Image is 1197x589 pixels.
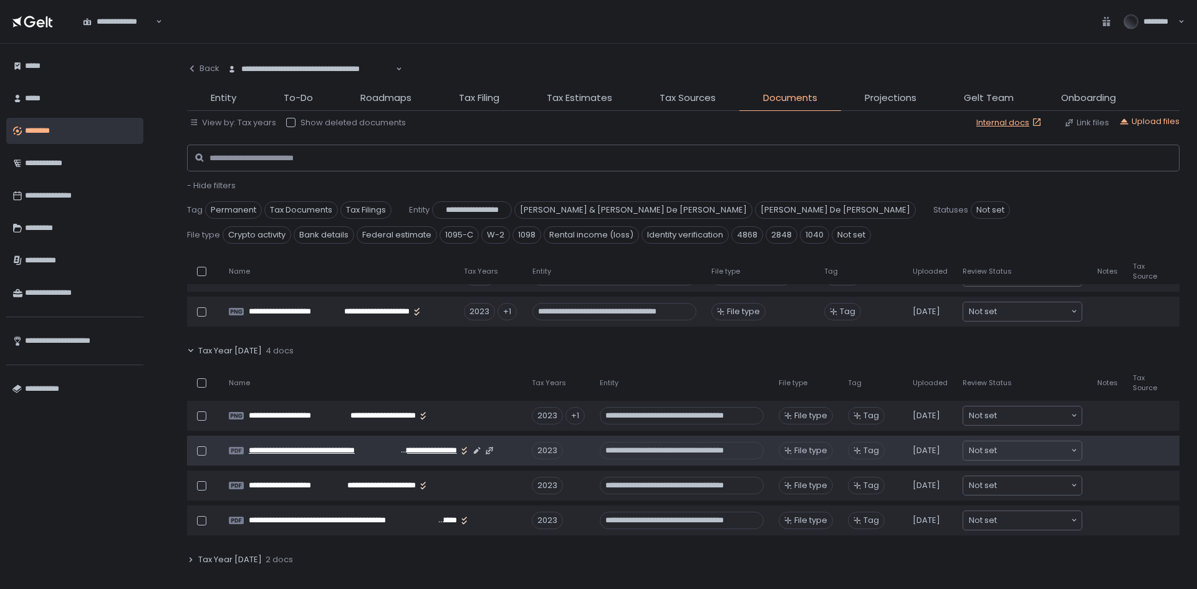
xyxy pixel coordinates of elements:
[794,410,827,421] span: File type
[963,302,1082,321] div: Search for option
[840,306,855,317] span: Tag
[229,267,250,276] span: Name
[969,409,997,422] span: Not set
[711,267,740,276] span: File type
[187,204,203,216] span: Tag
[997,444,1070,457] input: Search for option
[264,201,338,219] span: Tax Documents
[532,267,551,276] span: Entity
[187,180,236,191] button: - Hide filters
[913,410,940,421] span: [DATE]
[863,445,879,456] span: Tag
[913,267,948,276] span: Uploaded
[266,345,294,357] span: 4 docs
[547,91,612,105] span: Tax Estimates
[532,442,563,459] div: 2023
[198,554,262,565] span: Tax Year [DATE]
[1097,378,1118,388] span: Notes
[357,226,437,244] span: Federal estimate
[642,226,729,244] span: Identity verification
[532,407,563,424] div: 2023
[294,226,354,244] span: Bank details
[727,306,760,317] span: File type
[848,378,862,388] span: Tag
[963,476,1082,495] div: Search for option
[75,9,162,35] div: Search for option
[755,201,916,219] span: [PERSON_NAME] De [PERSON_NAME]
[933,204,968,216] span: Statuses
[481,226,510,244] span: W-2
[969,305,997,318] span: Not set
[532,512,563,529] div: 2023
[969,479,997,492] span: Not set
[532,477,563,494] div: 2023
[409,204,430,216] span: Entity
[1064,117,1109,128] button: Link files
[190,117,276,128] button: View by: Tax years
[731,226,763,244] span: 4868
[832,226,871,244] span: Not set
[187,63,219,74] div: Back
[211,91,236,105] span: Entity
[824,267,838,276] span: Tag
[187,229,220,241] span: File type
[440,226,479,244] span: 1095-C
[794,480,827,491] span: File type
[971,201,1010,219] span: Not set
[863,515,879,526] span: Tag
[913,515,940,526] span: [DATE]
[913,378,948,388] span: Uploaded
[863,410,879,421] span: Tag
[794,445,827,456] span: File type
[969,444,997,457] span: Not set
[963,511,1082,530] div: Search for option
[1119,116,1180,127] button: Upload files
[997,409,1070,422] input: Search for option
[1133,373,1157,392] span: Tax Source
[1133,262,1157,280] span: Tax Source
[963,406,1082,425] div: Search for option
[266,554,293,565] span: 2 docs
[800,226,829,244] span: 1040
[223,226,291,244] span: Crypto activity
[459,91,499,105] span: Tax Filing
[565,407,585,424] div: +1
[464,267,498,276] span: Tax Years
[544,226,639,244] span: Rental income (loss)
[205,201,262,219] span: Permanent
[1097,267,1118,276] span: Notes
[229,378,250,388] span: Name
[660,91,716,105] span: Tax Sources
[913,480,940,491] span: [DATE]
[779,378,807,388] span: File type
[512,226,541,244] span: 1098
[394,63,395,75] input: Search for option
[1061,91,1116,105] span: Onboarding
[963,267,1012,276] span: Review Status
[766,226,797,244] span: 2848
[969,514,997,527] span: Not set
[360,91,411,105] span: Roadmaps
[198,345,262,357] span: Tax Year [DATE]
[976,117,1044,128] a: Internal docs
[532,378,566,388] span: Tax Years
[913,306,940,317] span: [DATE]
[913,445,940,456] span: [DATE]
[340,201,392,219] span: Tax Filings
[464,303,495,320] div: 2023
[997,305,1070,318] input: Search for option
[284,91,313,105] span: To-Do
[997,479,1070,492] input: Search for option
[963,441,1082,460] div: Search for option
[964,91,1014,105] span: Gelt Team
[498,303,517,320] div: +1
[219,56,402,82] div: Search for option
[863,480,879,491] span: Tag
[514,201,752,219] span: [PERSON_NAME] & [PERSON_NAME] De [PERSON_NAME]
[997,514,1070,527] input: Search for option
[794,515,827,526] span: File type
